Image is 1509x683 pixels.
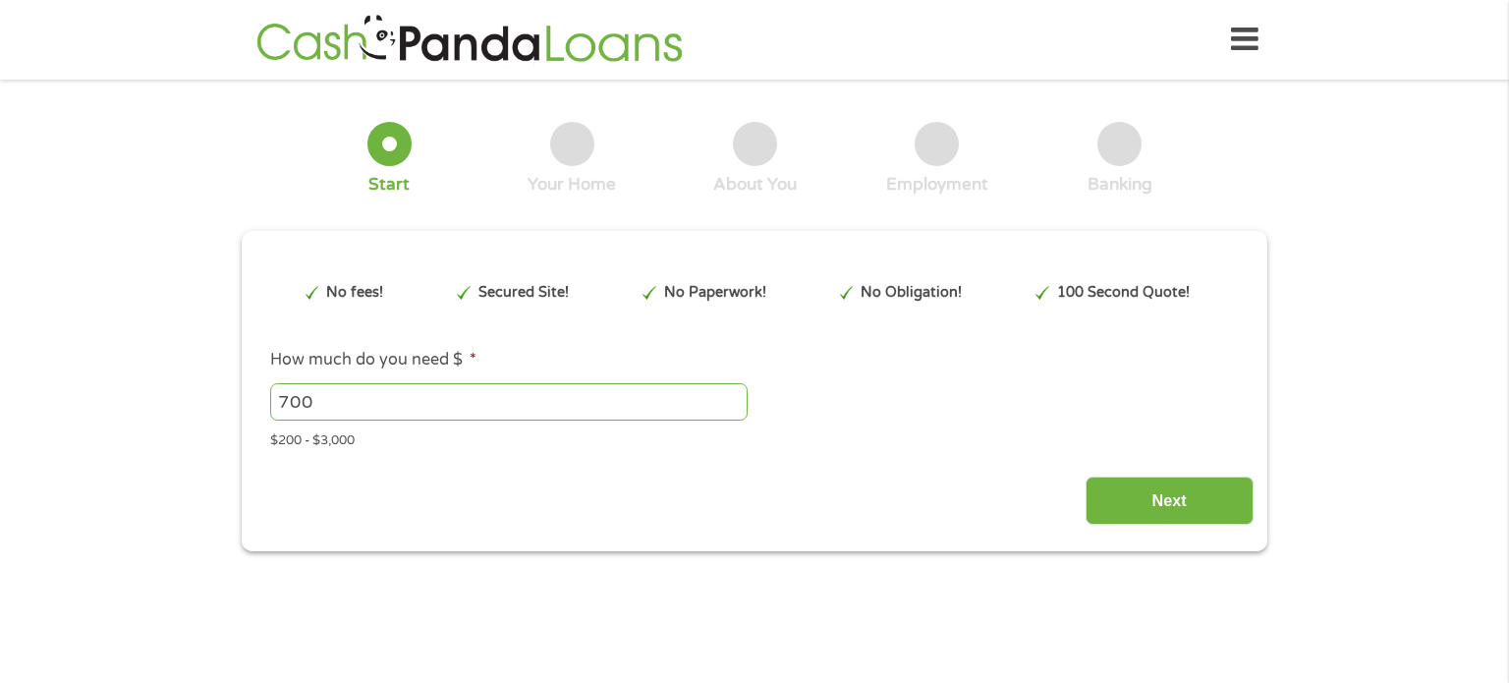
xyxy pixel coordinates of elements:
[886,174,988,196] div: Employment
[251,12,689,68] img: GetLoanNow Logo
[528,174,616,196] div: Your Home
[326,282,383,304] p: No fees!
[270,350,476,370] label: How much do you need $
[478,282,569,304] p: Secured Site!
[1057,282,1190,304] p: 100 Second Quote!
[664,282,766,304] p: No Paperwork!
[861,282,962,304] p: No Obligation!
[1086,477,1254,525] input: Next
[368,174,410,196] div: Start
[1088,174,1152,196] div: Banking
[713,174,797,196] div: About You
[270,425,1239,451] div: $200 - $3,000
